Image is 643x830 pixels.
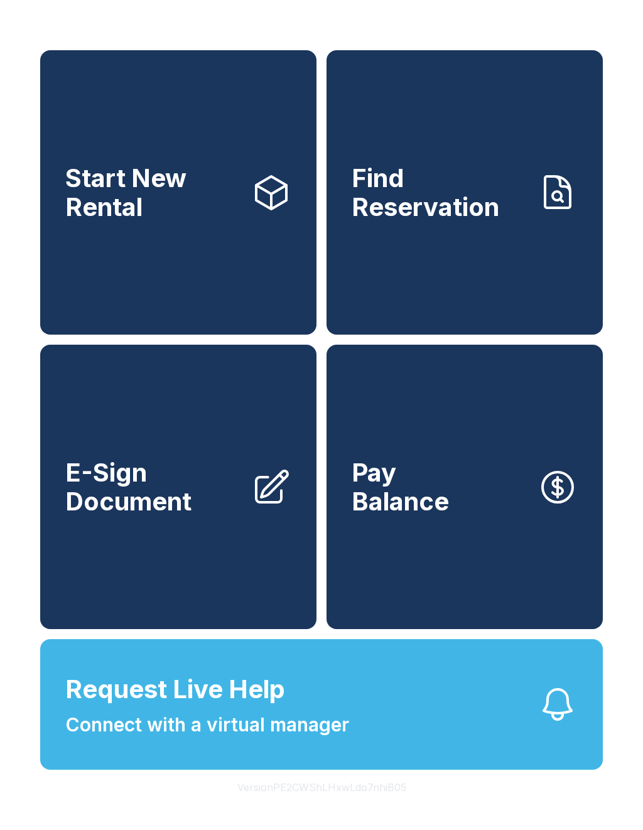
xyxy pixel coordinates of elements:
[65,711,349,739] span: Connect with a virtual manager
[40,50,316,335] a: Start New Rental
[227,770,416,805] button: VersionPE2CWShLHxwLdo7nhiB05
[352,458,449,515] span: Pay Balance
[65,458,241,515] span: E-Sign Document
[40,639,603,770] button: Request Live HelpConnect with a virtual manager
[352,164,527,221] span: Find Reservation
[327,345,603,629] a: PayBalance
[40,345,316,629] a: E-Sign Document
[65,164,241,221] span: Start New Rental
[65,671,285,708] span: Request Live Help
[327,50,603,335] a: Find Reservation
